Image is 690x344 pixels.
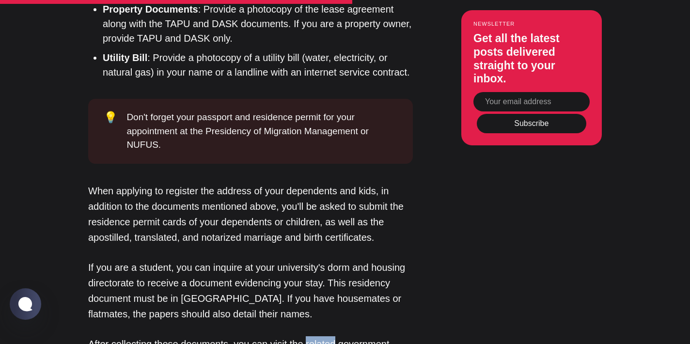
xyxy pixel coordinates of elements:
[477,114,586,133] button: Subscribe
[103,2,413,46] li: : Provide a photocopy of the lease agreement along with the TAPU and DASK documents. If you are a...
[103,52,147,63] strong: Utility Bill
[473,21,590,27] small: Newsletter
[104,110,126,152] div: 💡
[88,260,413,322] p: If you are a student, you can inquire at your university's dorm and housing directorate to receiv...
[126,110,397,152] div: Don't forget your passport and residence permit for your appointment at the Presidency of Migrati...
[473,32,590,85] h3: Get all the latest posts delivered straight to your inbox.
[103,4,198,15] strong: Property Documents
[103,50,413,79] li: : Provide a photocopy of a utility bill (water, electricity, or natural gas) in your name or a la...
[473,92,590,111] input: Your email address
[88,183,413,245] p: When applying to register the address of your dependents and kids, in addition to the documents m...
